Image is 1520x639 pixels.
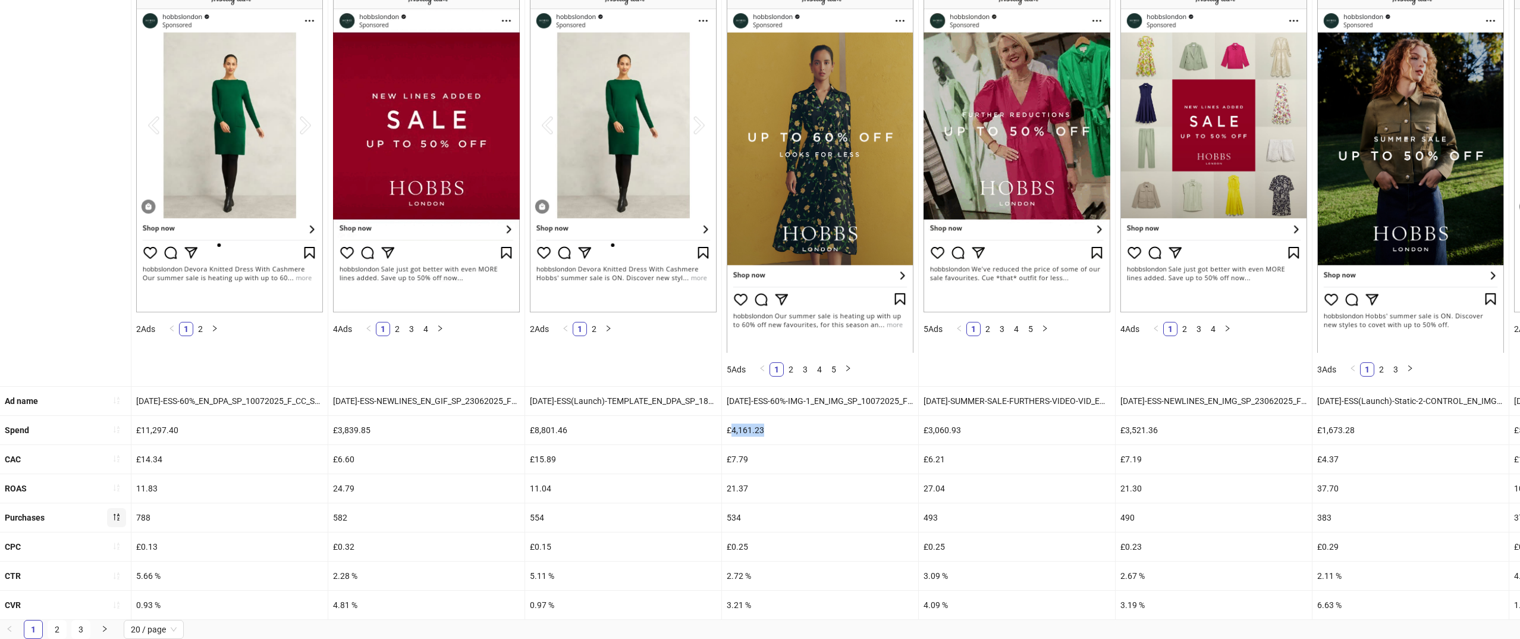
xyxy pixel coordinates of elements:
[1116,474,1312,503] div: 21.30
[1116,387,1312,415] div: [DATE]-ESS-NEWLINES_EN_IMG_SP_23062025_F_CC_SC3_USP1_SALE
[1152,325,1160,332] span: left
[525,445,721,474] div: £15.89
[770,362,784,377] li: 1
[112,455,121,463] span: sort-ascending
[1389,363,1402,376] a: 3
[1312,591,1509,619] div: 6.63 %
[1116,562,1312,590] div: 2.67 %
[124,620,184,639] div: Page Size
[390,322,404,336] li: 2
[722,503,918,532] div: 534
[131,445,328,474] div: £14.34
[827,362,841,377] li: 5
[759,365,766,372] span: left
[1192,322,1205,336] a: 3
[919,532,1115,561] div: £0.25
[48,620,67,639] li: 2
[722,532,918,561] div: £0.25
[844,365,852,372] span: right
[131,416,328,444] div: £11,297.40
[362,322,376,336] button: left
[525,416,721,444] div: £8,801.46
[995,322,1009,336] li: 3
[722,591,918,619] div: 3.21 %
[1163,322,1177,336] li: 1
[208,322,222,336] li: Next Page
[180,322,193,336] a: 1
[755,362,770,377] button: left
[919,416,1115,444] div: £3,060.93
[1312,532,1509,561] div: £0.29
[112,425,121,434] span: sort-ascending
[1224,325,1231,332] span: right
[1024,322,1037,336] a: 5
[112,572,121,580] span: sort-ascending
[784,362,798,377] li: 2
[328,474,525,503] div: 24.79
[1220,322,1235,336] li: Next Page
[328,562,525,590] div: 2.28 %
[1361,363,1374,376] a: 1
[131,621,177,638] span: 20 / page
[1360,362,1374,377] li: 1
[1403,362,1417,377] button: right
[1312,416,1509,444] div: £1,673.28
[24,620,43,639] li: 1
[131,503,328,532] div: 788
[1178,322,1191,336] a: 2
[1349,365,1356,372] span: left
[1312,562,1509,590] div: 2.11 %
[328,387,525,415] div: [DATE]-ESS-NEWLINES_EN_GIF_SP_23062025_F_CC_SC3_USP1_SALE
[165,322,179,336] li: Previous Page
[5,455,21,464] b: CAC
[24,621,42,638] a: 1
[919,387,1115,415] div: [DATE]-SUMMER-SALE-FURTHERS-VIDEO-VID_EN_VID_SP_02072025_F_CC_SC1_USP1_SALE
[813,363,826,376] a: 4
[1317,365,1336,374] span: 3 Ads
[112,513,121,521] span: sort-descending
[1403,362,1417,377] li: Next Page
[525,591,721,619] div: 0.97 %
[136,324,155,334] span: 2 Ads
[328,445,525,474] div: £6.60
[365,325,372,332] span: left
[924,324,943,334] span: 5 Ads
[530,324,549,334] span: 2 Ads
[1116,591,1312,619] div: 3.19 %
[1346,362,1360,377] button: left
[1312,387,1509,415] div: [DATE]-ESS(Launch)-Static-2-CONTROL_EN_IMG_SP_13062025_F_CC_SC24_USP1_SALE
[588,322,601,336] a: 2
[5,600,21,610] b: CVR
[722,445,918,474] div: £7.79
[967,322,980,336] a: 1
[95,620,114,639] li: Next Page
[1149,322,1163,336] button: left
[812,362,827,377] li: 4
[1009,322,1023,336] li: 4
[5,425,29,435] b: Spend
[433,322,447,336] li: Next Page
[1346,362,1360,377] li: Previous Page
[525,503,721,532] div: 554
[1116,503,1312,532] div: 490
[131,591,328,619] div: 0.93 %
[1149,322,1163,336] li: Previous Page
[562,325,569,332] span: left
[1177,322,1192,336] li: 2
[1192,322,1206,336] li: 3
[952,322,966,336] li: Previous Page
[436,325,444,332] span: right
[5,542,21,552] b: CPC
[727,365,746,374] span: 5 Ads
[558,322,573,336] li: Previous Page
[587,322,601,336] li: 2
[525,562,721,590] div: 5.11 %
[112,484,121,492] span: sort-ascending
[168,325,175,332] span: left
[419,322,433,336] li: 4
[919,503,1115,532] div: 493
[1374,362,1389,377] li: 2
[558,322,573,336] button: left
[799,363,812,376] a: 3
[1220,322,1235,336] button: right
